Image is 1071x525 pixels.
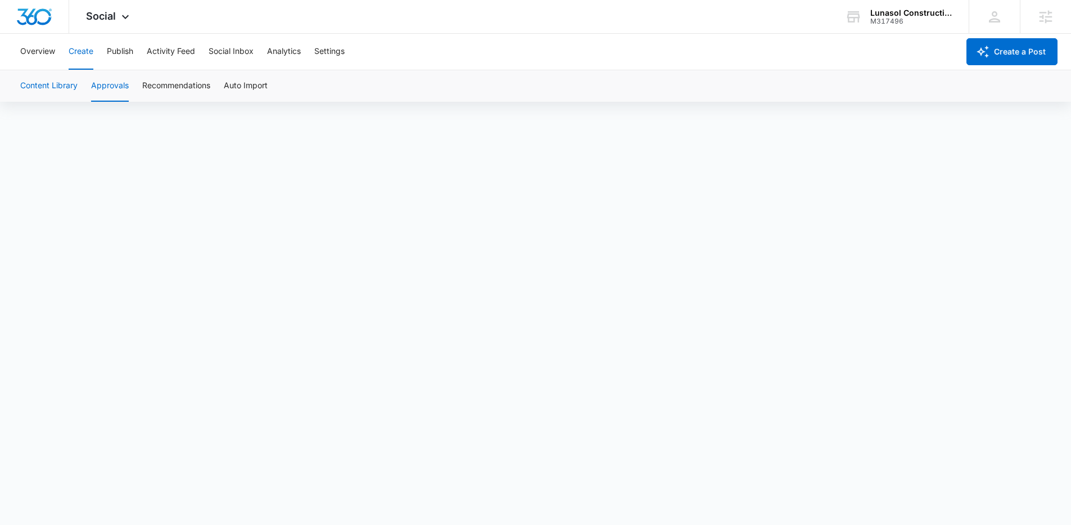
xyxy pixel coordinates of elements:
button: Content Library [20,70,78,102]
button: Recommendations [142,70,210,102]
button: Create a Post [966,38,1058,65]
button: Activity Feed [147,34,195,70]
button: Settings [314,34,345,70]
button: Create [69,34,93,70]
div: account id [870,17,952,25]
button: Overview [20,34,55,70]
button: Publish [107,34,133,70]
button: Social Inbox [209,34,254,70]
button: Analytics [267,34,301,70]
button: Auto Import [224,70,268,102]
div: account name [870,8,952,17]
span: Social [86,10,116,22]
button: Approvals [91,70,129,102]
